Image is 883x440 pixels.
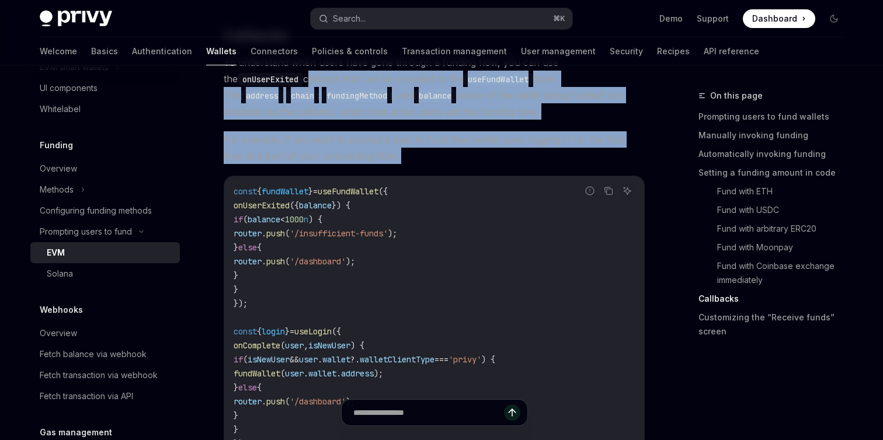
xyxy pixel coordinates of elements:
a: Demo [659,13,683,25]
span: } [234,242,238,253]
a: Whitelabel [30,99,180,120]
span: ( [280,340,285,351]
span: balance [299,200,332,211]
span: login [262,326,285,337]
span: = [313,186,318,197]
span: } [234,382,238,393]
span: { [257,382,262,393]
button: Ask AI [620,183,635,198]
span: For example, if you want to prompt a user to fund their wallet upon logging in for the first time... [224,131,645,164]
a: UI components [30,78,180,99]
img: dark logo [40,11,112,27]
span: ) { [481,354,495,365]
span: { [257,186,262,197]
a: Overview [30,158,180,179]
a: User management [521,37,596,65]
span: . [304,368,308,379]
span: router [234,256,262,267]
span: 'privy' [449,354,481,365]
span: ( [243,354,248,365]
button: Toggle dark mode [825,9,843,28]
a: EVM [30,242,180,263]
div: Configuring funding methods [40,204,152,218]
a: Fund with ETH [717,182,853,201]
span: ({ [332,326,341,337]
div: Prompting users to fund [40,225,132,239]
button: Report incorrect code [582,183,597,198]
a: Solana [30,263,180,284]
span: fundWallet [262,186,308,197]
span: { [257,242,262,253]
span: push [266,228,285,239]
span: user [285,340,304,351]
span: . [262,396,266,407]
span: user [285,368,304,379]
h5: Gas management [40,425,112,439]
span: < [280,214,285,225]
span: ( [285,396,290,407]
span: router [234,396,262,407]
span: { [257,326,262,337]
a: Wallets [206,37,237,65]
span: = [290,326,294,337]
span: address [341,368,374,379]
span: ); [346,256,355,267]
span: push [266,256,285,267]
span: . [318,354,322,365]
div: Overview [40,326,77,340]
span: useLogin [294,326,332,337]
span: onUserExited [234,200,290,211]
a: Fetch transaction via webhook [30,365,180,386]
a: Fund with USDC [717,201,853,219]
a: Security [610,37,643,65]
span: , [304,340,308,351]
h5: Funding [40,138,73,152]
div: Search... [333,12,366,26]
a: Prompting users to fund wallets [698,107,853,126]
a: Connectors [251,37,298,65]
a: Fund with Coinbase exchange immediately [717,257,853,289]
span: 1000 [285,214,304,225]
span: . [262,256,266,267]
span: ( [280,368,285,379]
span: else [238,242,257,253]
span: === [434,354,449,365]
span: On this page [710,89,763,103]
a: Authentication [132,37,192,65]
span: user [299,354,318,365]
span: } [234,284,238,295]
span: . [336,368,341,379]
span: router [234,228,262,239]
span: push [266,396,285,407]
span: ⌘ K [553,14,565,23]
a: API reference [704,37,759,65]
span: } [308,186,313,197]
a: Dashboard [743,9,815,28]
a: Recipes [657,37,690,65]
a: Automatically invoking funding [698,145,853,163]
span: if [234,354,243,365]
a: Customizing the “Receive funds” screen [698,308,853,341]
div: Overview [40,162,77,176]
a: Callbacks [698,289,853,308]
span: ); [388,228,397,239]
span: ); [374,368,383,379]
span: '/dashboard' [290,396,346,407]
span: ?. [350,354,360,365]
span: ( [285,256,290,267]
a: Overview [30,323,180,344]
span: useFundWallet [318,186,378,197]
span: '/insufficient-funds' [290,228,388,239]
code: balance [414,89,456,102]
span: . [262,228,266,239]
span: }) { [332,200,350,211]
div: UI components [40,81,98,95]
span: Dashboard [752,13,797,25]
a: Basics [91,37,118,65]
h5: Webhooks [40,303,83,317]
a: Setting a funding amount in code [698,163,853,182]
span: const [234,326,257,337]
span: } [234,270,238,281]
span: ( [243,214,248,225]
span: if [234,214,243,225]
